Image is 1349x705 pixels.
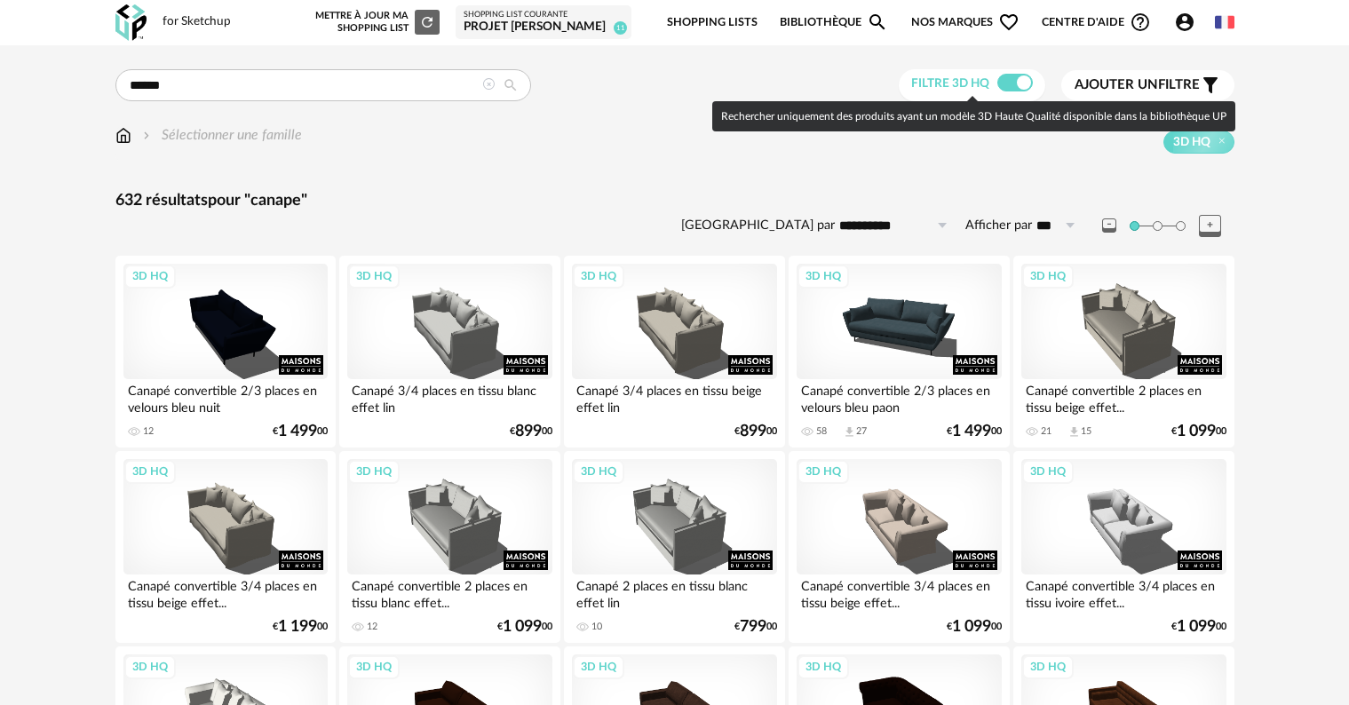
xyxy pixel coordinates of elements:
div: 21 [1041,425,1051,438]
div: € 00 [947,621,1002,633]
div: € 00 [273,425,328,438]
div: € 00 [510,425,552,438]
a: 3D HQ Canapé convertible 2 places en tissu blanc effet... 12 €1 09900 [339,451,559,643]
span: Download icon [843,425,856,439]
a: Shopping List courante Projet [PERSON_NAME] 11 [464,10,623,36]
label: [GEOGRAPHIC_DATA] par [681,218,835,234]
span: 1 099 [1177,621,1216,633]
div: Canapé convertible 3/4 places en tissu beige effet... [797,574,1001,610]
span: Filtre 3D HQ [911,77,989,90]
div: 3D HQ [124,460,176,483]
div: 3D HQ [797,655,849,678]
div: for Sketchup [163,14,231,30]
div: € 00 [1171,425,1226,438]
a: Shopping Lists [667,2,758,44]
div: 3D HQ [124,655,176,678]
a: 3D HQ Canapé convertible 3/4 places en tissu beige effet... €1 09900 [789,451,1009,643]
span: 899 [515,425,542,438]
div: Canapé convertible 2 places en tissu blanc effet... [347,574,552,610]
span: 11 [614,21,627,35]
div: 3D HQ [797,460,849,483]
div: 3D HQ [573,655,624,678]
span: 1 499 [278,425,317,438]
div: 58 [816,425,827,438]
span: Heart Outline icon [998,12,1020,33]
a: 3D HQ Canapé 3/4 places en tissu beige effet lin €89900 [564,256,784,448]
span: Download icon [1067,425,1081,439]
div: 3D HQ [1022,265,1074,288]
div: € 00 [947,425,1002,438]
div: € 00 [1171,621,1226,633]
div: Shopping List courante [464,10,623,20]
img: fr [1215,12,1234,32]
a: 3D HQ Canapé convertible 2 places en tissu beige effet... 21 Download icon 15 €1 09900 [1013,256,1234,448]
div: Projet [PERSON_NAME] [464,20,623,36]
img: OXP [115,4,147,41]
img: svg+xml;base64,PHN2ZyB3aWR0aD0iMTYiIGhlaWdodD0iMTYiIHZpZXdCb3g9IjAgMCAxNiAxNiIgZmlsbD0ibm9uZSIgeG... [139,125,154,146]
img: svg+xml;base64,PHN2ZyB3aWR0aD0iMTYiIGhlaWdodD0iMTciIHZpZXdCb3g9IjAgMCAxNiAxNyIgZmlsbD0ibm9uZSIgeG... [115,125,131,146]
div: Canapé 3/4 places en tissu blanc effet lin [347,379,552,415]
span: Magnify icon [867,12,888,33]
a: 3D HQ Canapé 3/4 places en tissu blanc effet lin €89900 [339,256,559,448]
div: Mettre à jour ma Shopping List [312,10,440,35]
div: 3D HQ [1022,460,1074,483]
span: 1 099 [952,621,991,633]
div: 3D HQ [124,265,176,288]
span: 1 499 [952,425,991,438]
button: Ajouter unfiltre Filter icon [1061,70,1234,100]
div: Canapé convertible 2/3 places en velours bleu nuit [123,379,328,415]
div: Canapé 2 places en tissu blanc effet lin [572,574,776,610]
div: Canapé convertible 3/4 places en tissu ivoire effet... [1021,574,1226,610]
div: 12 [367,621,377,633]
a: BibliothèqueMagnify icon [780,2,888,44]
span: Account Circle icon [1174,12,1195,33]
a: 3D HQ Canapé convertible 2/3 places en velours bleu paon 58 Download icon 27 €1 49900 [789,256,1009,448]
div: € 00 [273,621,328,633]
div: 3D HQ [348,460,400,483]
span: Help Circle Outline icon [1130,12,1151,33]
span: Ajouter un [1075,78,1158,91]
span: Filter icon [1200,75,1221,96]
div: Canapé 3/4 places en tissu beige effet lin [572,379,776,415]
div: 10 [591,621,602,633]
div: Canapé convertible 2 places en tissu beige effet... [1021,379,1226,415]
span: pour "canape" [208,193,307,209]
span: filtre [1075,76,1200,94]
div: Rechercher uniquement des produits ayant un modèle 3D Haute Qualité disponible dans la bibliothèq... [712,101,1235,131]
a: 3D HQ Canapé convertible 2/3 places en velours bleu nuit 12 €1 49900 [115,256,336,448]
span: 1 199 [278,621,317,633]
div: Canapé convertible 3/4 places en tissu beige effet... [123,574,328,610]
a: 3D HQ Canapé convertible 3/4 places en tissu beige effet... €1 19900 [115,451,336,643]
span: 799 [740,621,766,633]
div: Sélectionner une famille [139,125,302,146]
div: 3D HQ [797,265,849,288]
div: 15 [1081,425,1091,438]
span: Account Circle icon [1174,12,1203,33]
a: 3D HQ Canapé 2 places en tissu blanc effet lin 10 €79900 [564,451,784,643]
div: 632 résultats [115,191,1234,211]
span: 899 [740,425,766,438]
a: 3D HQ Canapé convertible 3/4 places en tissu ivoire effet... €1 09900 [1013,451,1234,643]
span: Nos marques [911,2,1020,44]
div: Canapé convertible 2/3 places en velours bleu paon [797,379,1001,415]
div: 3D HQ [1022,655,1074,678]
div: 3D HQ [573,460,624,483]
div: € 00 [734,621,777,633]
div: 3D HQ [348,655,400,678]
span: Refresh icon [419,17,435,27]
div: 3D HQ [573,265,624,288]
span: Centre d'aideHelp Circle Outline icon [1042,12,1151,33]
span: 1 099 [1177,425,1216,438]
div: € 00 [497,621,552,633]
div: 27 [856,425,867,438]
div: € 00 [734,425,777,438]
div: 12 [143,425,154,438]
div: 3D HQ [348,265,400,288]
label: Afficher par [965,218,1032,234]
span: 1 099 [503,621,542,633]
span: 3D HQ [1173,134,1210,150]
